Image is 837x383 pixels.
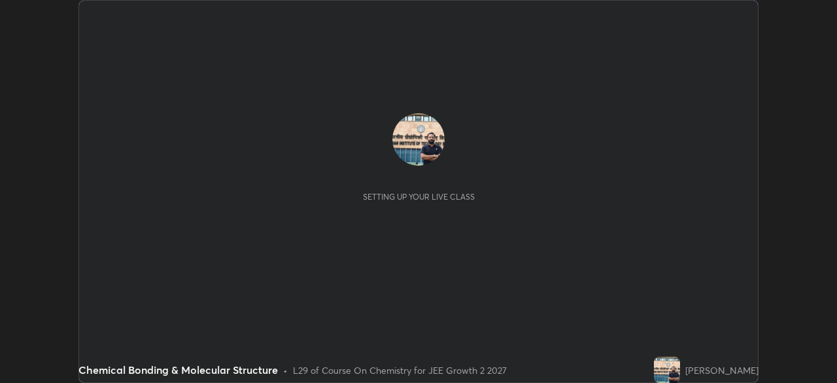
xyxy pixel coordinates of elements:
div: [PERSON_NAME] [685,363,759,377]
div: Chemical Bonding & Molecular Structure [78,362,278,378]
img: 52c50036a11c4c1abd50e1ac304482e7.jpg [392,113,445,166]
img: 52c50036a11c4c1abd50e1ac304482e7.jpg [654,357,680,383]
div: Setting up your live class [363,192,475,202]
div: • [283,363,288,377]
div: L29 of Course On Chemistry for JEE Growth 2 2027 [293,363,507,377]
